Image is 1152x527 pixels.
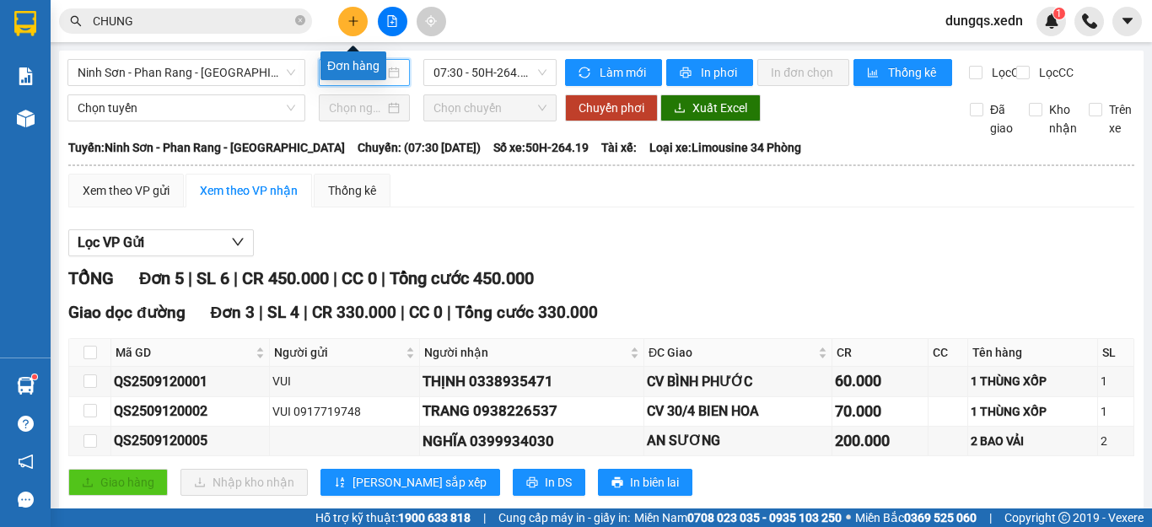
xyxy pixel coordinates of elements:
span: | [401,303,405,322]
button: downloadXuất Excel [660,94,761,121]
div: 1 [1101,402,1131,421]
span: | [483,508,486,527]
div: QS2509120005 [114,430,266,451]
div: 2 BAO VẢI [971,432,1095,450]
button: printerIn biên lai [598,469,692,496]
span: 1 [1056,8,1062,19]
span: printer [680,67,694,80]
button: plus [338,7,368,36]
button: file-add [378,7,407,36]
div: VUI 0917719748 [272,402,417,421]
div: CV 30/4 BIEN HOA [647,401,829,422]
span: | [234,268,238,288]
span: | [259,303,263,322]
div: 1 THÙNG XỐP [971,402,1095,421]
button: Lọc VP Gửi [68,229,254,256]
strong: 0708 023 035 - 0935 103 250 [687,511,842,524]
span: Tổng cước 450.000 [390,268,534,288]
span: Làm mới [600,63,649,82]
div: CV BÌNH PHƯỚC [647,371,829,392]
th: CR [832,339,929,367]
span: Tài xế: [601,138,637,157]
span: | [989,508,992,527]
span: ĐC Giao [649,343,815,362]
button: bar-chartThống kê [853,59,952,86]
th: CC [929,339,967,367]
span: download [674,102,686,116]
span: | [333,268,337,288]
span: Ninh Sơn - Phan Rang - Sài Gòn [78,60,295,85]
span: | [304,303,308,322]
span: Cung cấp máy in - giấy in: [498,508,630,527]
img: warehouse-icon [17,110,35,127]
span: Kho nhận [1042,100,1084,137]
span: Lọc CR [985,63,1029,82]
button: printerIn DS [513,469,585,496]
span: Đơn 5 [139,268,184,288]
div: 2 [1101,432,1131,450]
b: Tuyến: Ninh Sơn - Phan Rang - [GEOGRAPHIC_DATA] [68,141,345,154]
div: THỊNH 0338935471 [423,370,641,393]
span: Người nhận [424,343,627,362]
span: In biên lai [630,473,679,492]
span: aim [425,15,437,27]
span: Lọc VP Gửi [78,232,144,253]
span: Giao dọc đường [68,303,186,322]
th: Tên hàng [968,339,1098,367]
span: Chọn tuyến [78,95,295,121]
span: caret-down [1120,13,1135,29]
span: Miền Nam [634,508,842,527]
div: Đơn hàng [320,51,386,80]
span: Xuất Excel [692,99,747,117]
button: caret-down [1112,7,1142,36]
button: sort-ascending[PERSON_NAME] sắp xếp [320,469,500,496]
button: Chuyển phơi [565,94,658,121]
span: SL 6 [196,268,229,288]
input: Tìm tên, số ĐT hoặc mã đơn [93,12,292,30]
button: syncLàm mới [565,59,662,86]
button: aim [417,7,446,36]
td: QS2509120002 [111,397,270,427]
sup: 1 [1053,8,1065,19]
div: VUI [272,372,417,390]
span: sort-ascending [334,476,346,490]
span: file-add [386,15,398,27]
div: 60.000 [835,369,926,393]
strong: 1900 633 818 [398,511,471,524]
button: downloadNhập kho nhận [180,469,308,496]
span: Trên xe [1102,100,1139,137]
div: NGHĨA 0399934030 [423,430,641,453]
span: CC 0 [342,268,377,288]
span: Thống kê [888,63,939,82]
div: 1 [1101,372,1131,390]
div: TRANG 0938226537 [423,400,641,422]
span: ⚪️ [846,514,851,521]
span: | [447,303,451,322]
div: Xem theo VP nhận [200,181,298,200]
span: search [70,15,82,27]
span: dungqs.xedn [932,10,1036,31]
span: Hỗ trợ kỹ thuật: [315,508,471,527]
span: down [231,235,245,249]
span: Số xe: 50H-264.19 [493,138,589,157]
span: Chọn chuyến [433,95,546,121]
div: QS2509120001 [114,371,266,392]
span: TỔNG [68,268,114,288]
span: SL 4 [267,303,299,322]
div: Thống kê [328,181,376,200]
span: sync [579,67,593,80]
span: question-circle [18,416,34,432]
span: notification [18,454,34,470]
span: Đơn 3 [211,303,256,322]
span: CC 0 [409,303,443,322]
span: bar-chart [867,67,881,80]
img: phone-icon [1082,13,1097,29]
div: QS2509120002 [114,401,266,422]
button: printerIn phơi [666,59,753,86]
div: AN SƯƠNG [647,430,829,451]
button: uploadGiao hàng [68,469,168,496]
span: 07:30 - 50H-264.19 [433,60,546,85]
span: [PERSON_NAME] sắp xếp [353,473,487,492]
span: In DS [545,473,572,492]
th: SL [1098,339,1134,367]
